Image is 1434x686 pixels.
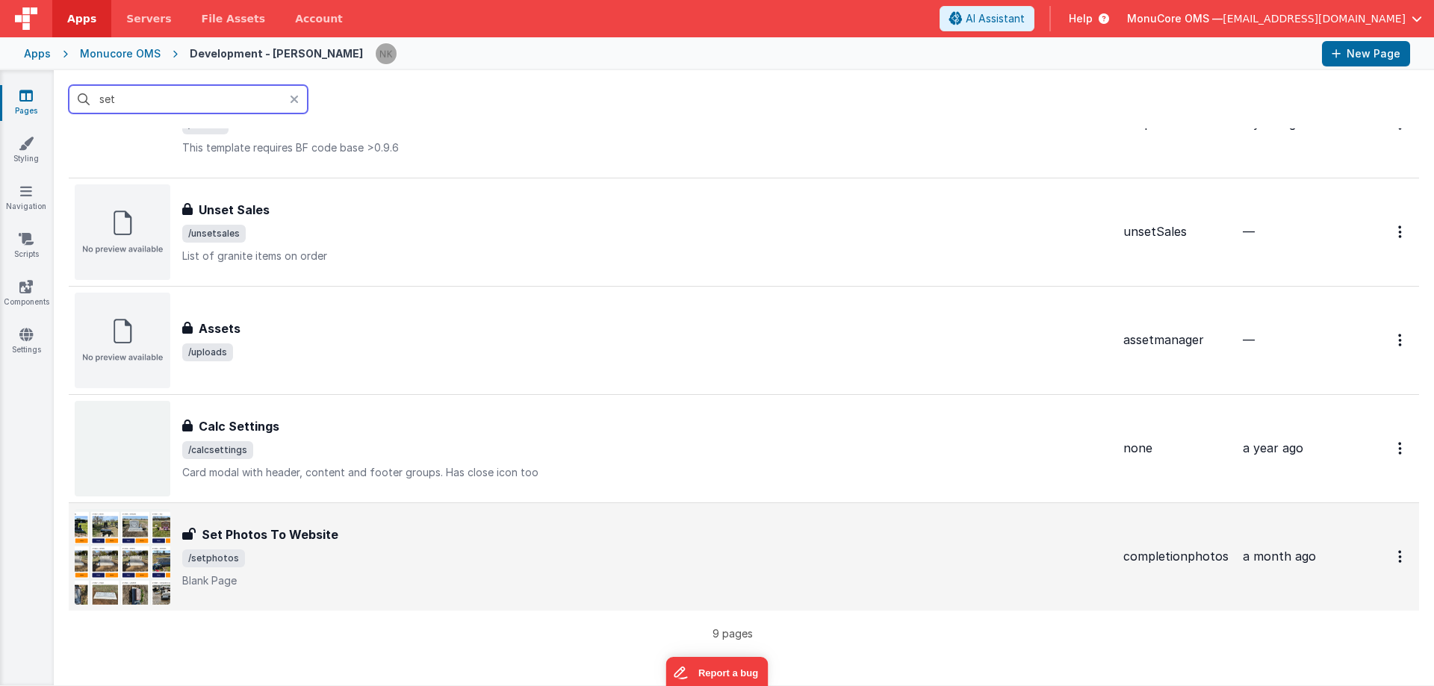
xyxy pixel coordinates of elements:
button: MonuCore OMS — [EMAIL_ADDRESS][DOMAIN_NAME] [1127,11,1422,26]
div: unsetSales [1123,223,1231,240]
button: New Page [1322,41,1410,66]
span: File Assets [202,11,266,26]
span: AI Assistant [966,11,1025,26]
span: a month ago [1243,549,1316,564]
span: /setphotos [182,549,245,567]
button: Options [1389,433,1413,464]
p: Card modal with header, content and footer groups. Has close icon too [182,465,1111,480]
h3: Calc Settings [199,417,279,435]
span: a year ago [1243,440,1303,455]
span: — [1243,332,1255,347]
span: — [1243,224,1255,239]
span: /uploads [182,343,233,361]
div: none [1123,440,1231,457]
p: This template requires BF code base >0.9.6 [182,140,1111,155]
p: Blank Page [182,573,1111,588]
div: assetmanager [1123,331,1231,349]
p: List of granite items on order [182,249,1111,264]
div: completionphotos [1123,548,1231,565]
span: [EMAIL_ADDRESS][DOMAIN_NAME] [1223,11,1406,26]
h3: Unset Sales [199,201,270,219]
button: Options [1389,216,1413,247]
h3: Assets [199,319,240,337]
div: Apps [24,46,51,61]
div: Monucore OMS [80,46,161,61]
button: Options [1389,325,1413,355]
span: MonuCore OMS — [1127,11,1223,26]
input: Search pages, id's ... [69,85,308,113]
img: d7fc85be90438c4ed1932f4f5832c049 [376,43,397,64]
button: AI Assistant [940,6,1034,31]
span: Help [1069,11,1093,26]
div: Development - [PERSON_NAME] [190,46,363,61]
span: Servers [126,11,171,26]
span: /calcsettings [182,441,253,459]
button: Options [1389,541,1413,572]
span: Apps [67,11,96,26]
h3: Set Photos To Website [202,526,338,543]
span: /unsetsales [182,225,246,243]
p: 9 pages [69,626,1397,641]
